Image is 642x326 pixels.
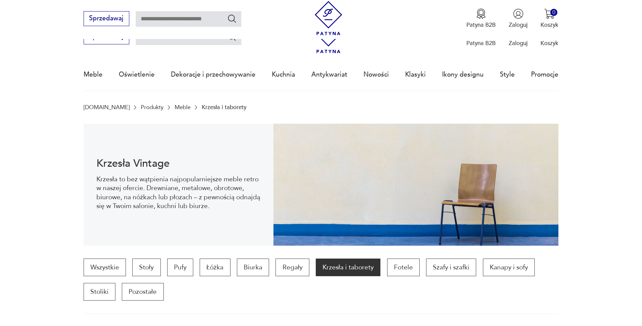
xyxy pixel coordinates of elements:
button: Patyna B2B [466,8,496,29]
a: Sprzedawaj [84,35,129,40]
a: Stoliki [84,283,115,301]
a: Meble [84,59,103,90]
img: Ikonka użytkownika [513,8,524,19]
a: Nowości [363,59,389,90]
a: Dekoracje i przechowywanie [171,59,256,90]
a: Sprzedawaj [84,16,129,22]
p: Krzesła to bez wątpienia najpopularniejsze meble retro w naszej ofercie. Drewniane, metalowe, obr... [96,175,261,211]
img: bc88ca9a7f9d98aff7d4658ec262dcea.jpg [273,124,558,246]
button: 0Koszyk [540,8,558,29]
p: Krzesła i taborety [202,104,246,110]
a: Ikona medaluPatyna B2B [466,8,496,29]
p: Zaloguj [509,21,528,29]
a: Produkty [141,104,163,110]
button: Zaloguj [509,8,528,29]
p: Patyna B2B [466,21,496,29]
a: Pufy [167,259,193,276]
a: Style [500,59,515,90]
a: [DOMAIN_NAME] [84,104,130,110]
a: Kanapy i sofy [483,259,535,276]
a: Kuchnia [272,59,295,90]
p: Koszyk [540,39,558,47]
a: Łóżka [200,259,230,276]
a: Krzesła i taborety [316,259,380,276]
a: Szafy i szafki [426,259,476,276]
button: Sprzedawaj [84,11,129,26]
a: Klasyki [405,59,426,90]
img: Ikona koszyka [544,8,555,19]
div: 0 [550,9,557,16]
a: Regały [275,259,309,276]
a: Stoły [132,259,160,276]
a: Pozostałe [122,283,163,301]
p: Zaloguj [509,39,528,47]
p: Koszyk [540,21,558,29]
a: Fotele [387,259,420,276]
button: Szukaj [227,32,237,42]
a: Biurka [237,259,269,276]
button: Szukaj [227,14,237,23]
a: Wszystkie [84,259,126,276]
a: Oświetlenie [119,59,155,90]
h1: Krzesła Vintage [96,159,261,168]
img: Ikona medalu [476,8,486,19]
a: Antykwariat [311,59,347,90]
a: Meble [175,104,191,110]
a: Ikony designu [442,59,484,90]
img: Patyna - sklep z meblami i dekoracjami vintage [311,1,346,35]
a: Promocje [531,59,558,90]
p: Patyna B2B [466,39,496,47]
